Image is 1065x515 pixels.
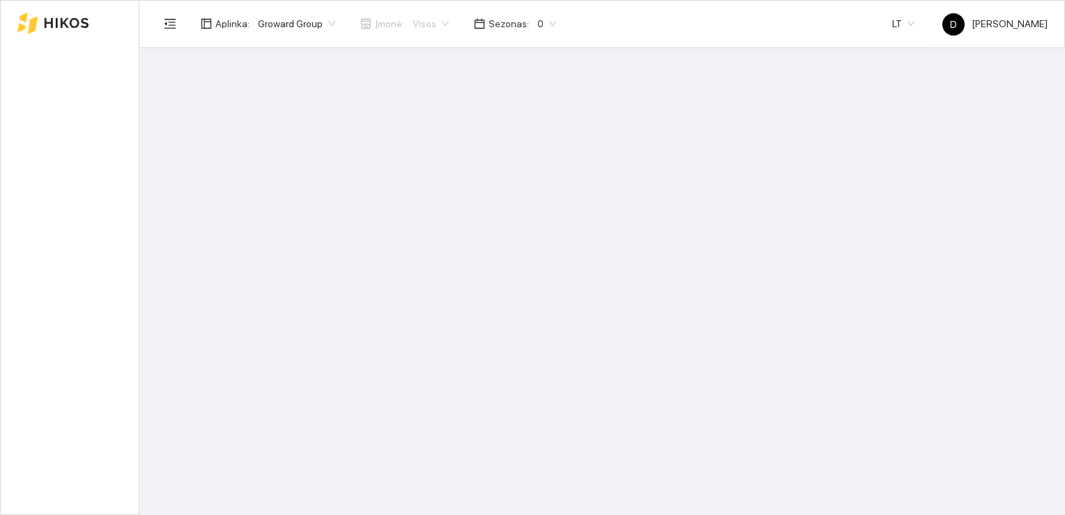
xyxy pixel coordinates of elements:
span: Visos [413,13,449,34]
span: Aplinka : [215,16,250,31]
span: menu-fold [164,17,176,30]
span: calendar [474,18,485,29]
span: Groward Group [258,13,335,34]
span: Įmonė : [375,16,404,31]
span: [PERSON_NAME] [942,18,1048,29]
span: Sezonas : [489,16,529,31]
button: menu-fold [156,10,184,38]
span: layout [201,18,212,29]
span: 0 [537,13,556,34]
span: LT [892,13,914,34]
span: shop [360,18,371,29]
span: D [950,13,957,36]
